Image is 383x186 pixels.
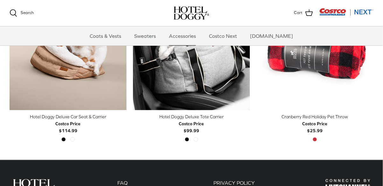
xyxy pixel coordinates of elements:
[294,9,313,17] a: Cart
[203,26,243,45] a: Costco Next
[294,10,303,16] span: Cart
[10,114,127,121] div: Hotel Doggy Deluxe Car Seat & Carrier
[179,121,204,134] b: $99.99
[302,121,327,134] b: $25.99
[179,121,204,127] div: Costco Price
[319,8,373,16] img: Costco Next
[244,26,299,45] a: [DOMAIN_NAME]
[174,6,209,20] a: hoteldoggy.com hoteldoggycom
[55,121,80,134] b: $114.99
[302,121,327,127] div: Costco Price
[256,114,373,135] a: Cranberry Red Holiday Pet Throw Costco Price$25.99
[10,114,127,135] a: Hotel Doggy Deluxe Car Seat & Carrier Costco Price$114.99
[117,180,128,186] a: FAQ
[129,26,162,45] a: Sweaters
[163,26,202,45] a: Accessories
[256,114,373,121] div: Cranberry Red Holiday Pet Throw
[84,26,127,45] a: Coats & Vests
[21,10,34,15] span: Search
[133,114,250,135] a: Hotel Doggy Deluxe Tote Carrier Costco Price$99.99
[214,180,255,186] a: PRIVACY POLICY
[10,9,34,17] a: Search
[133,114,250,121] div: Hotel Doggy Deluxe Tote Carrier
[55,121,80,127] div: Costco Price
[174,6,209,20] img: hoteldoggycom
[319,12,373,17] a: Visit Costco Next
